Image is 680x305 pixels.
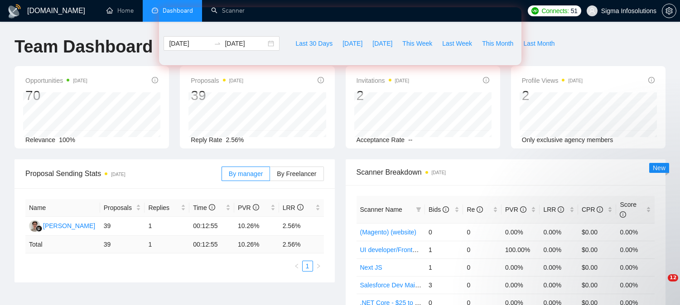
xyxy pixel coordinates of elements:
td: 1 [425,258,463,276]
td: 0 [463,276,502,294]
a: homeHome [106,7,134,14]
img: logo [7,4,22,19]
td: 00:12:55 [189,236,234,253]
span: info-circle [318,77,324,83]
a: RG[PERSON_NAME] [29,222,95,229]
td: 0 [463,241,502,258]
td: 1 [145,217,189,236]
time: [DATE] [229,78,243,83]
time: [DATE] [432,170,446,175]
a: setting [662,7,676,14]
td: 0.00% [502,258,540,276]
span: Score [620,201,637,218]
span: Replies [148,203,179,213]
button: right [313,261,324,272]
span: Relevance [25,136,55,143]
td: 0 [463,258,502,276]
time: [DATE] [568,78,582,83]
iframe: Intercom live chat banner [159,7,521,65]
span: Scanner Breakdown [357,167,655,178]
td: 1 [145,236,189,253]
span: info-circle [253,204,259,210]
td: 3 [425,276,463,294]
span: filter [416,207,421,212]
span: info-circle [483,77,489,83]
span: By Freelancer [277,170,316,177]
span: 51 [571,6,578,16]
td: 1 [425,241,463,258]
span: 12 [668,274,678,281]
td: 39 [100,217,145,236]
td: 10.26 % [234,236,279,253]
li: Next Page [313,261,324,272]
td: 100.00% [502,241,540,258]
div: 2 [522,87,583,104]
td: 0 [463,223,502,241]
td: 10.26% [234,217,279,236]
span: Proposals [104,203,135,213]
span: Last Month [523,38,555,48]
span: Opportunities [25,75,87,86]
button: setting [662,4,676,18]
span: Profile Views [522,75,583,86]
a: 1 [303,261,313,271]
td: 2.56 % [279,236,324,253]
span: 100% [59,136,75,143]
img: upwork-logo.png [531,7,539,14]
span: info-circle [597,206,603,213]
span: info-circle [209,204,215,210]
span: info-circle [648,77,655,83]
td: 0.00% [540,276,578,294]
span: PVR [238,204,259,211]
a: (Magento) (website) [360,229,417,236]
td: 39 [100,236,145,253]
span: Reply Rate [191,136,222,143]
span: Proposals [191,75,243,86]
img: RG [29,220,40,232]
span: info-circle [520,206,526,213]
span: dashboard [152,7,158,14]
a: searchScanner [211,7,245,14]
a: Next JS [360,264,382,271]
div: 70 [25,87,87,104]
a: Salesforce Dev Maint Custom - Ignore sales cloud [360,281,501,289]
span: New [653,164,666,172]
div: [PERSON_NAME] [43,221,95,231]
td: 0.00% [502,276,540,294]
h1: Team Dashboard [14,36,153,57]
time: [DATE] [73,78,87,83]
img: gigradar-bm.png [36,225,42,232]
span: Only exclusive agency members [522,136,613,143]
button: Last Month [518,36,559,51]
span: PVR [505,206,526,213]
span: LRR [283,204,304,211]
span: Proposal Sending Stats [25,168,222,179]
td: 0.00% [502,223,540,241]
span: -- [408,136,412,143]
li: Previous Page [291,261,302,272]
li: 1 [302,261,313,272]
td: Total [25,236,100,253]
div: 39 [191,87,243,104]
span: info-circle [477,206,483,213]
th: Name [25,199,100,217]
span: Acceptance Rate [357,136,405,143]
span: By manager [229,170,263,177]
span: Connects: [541,6,569,16]
span: user [589,8,595,14]
div: 2 [357,87,410,104]
span: LRR [543,206,564,213]
span: 2.56% [226,136,244,143]
td: $0.00 [578,276,617,294]
span: Re [467,206,483,213]
td: 0.00% [616,276,655,294]
span: filter [414,203,423,216]
span: info-circle [297,204,304,210]
span: info-circle [443,206,449,213]
th: Proposals [100,199,145,217]
th: Replies [145,199,189,217]
td: 2.56% [279,217,324,236]
a: UI developer/Frontend [360,246,423,253]
td: 0 [425,223,463,241]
